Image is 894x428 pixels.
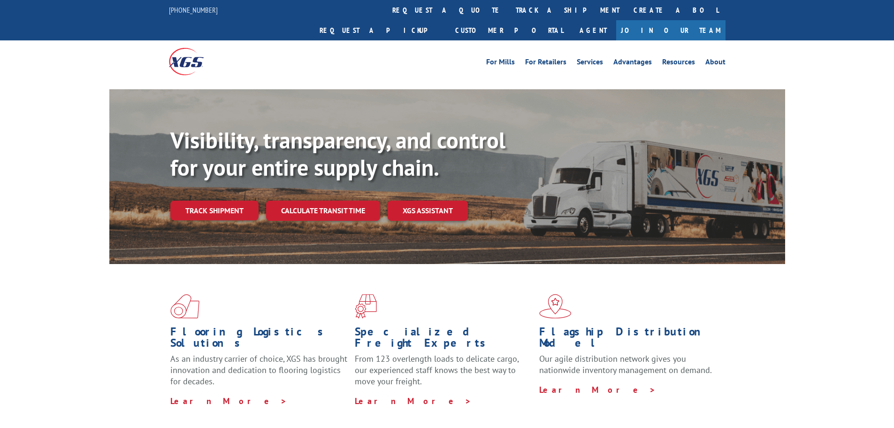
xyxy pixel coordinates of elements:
a: For Mills [486,58,515,69]
a: Track shipment [170,201,259,220]
p: From 123 overlength loads to delicate cargo, our experienced staff knows the best way to move you... [355,353,532,395]
a: Customer Portal [448,20,570,40]
a: Learn More > [170,396,287,406]
span: As an industry carrier of choice, XGS has brought innovation and dedication to flooring logistics... [170,353,347,387]
a: Agent [570,20,616,40]
a: [PHONE_NUMBER] [169,5,218,15]
span: Our agile distribution network gives you nationwide inventory management on demand. [539,353,712,375]
h1: Specialized Freight Experts [355,326,532,353]
a: Learn More > [355,396,472,406]
a: Resources [662,58,695,69]
img: xgs-icon-total-supply-chain-intelligence-red [170,294,199,319]
b: Visibility, transparency, and control for your entire supply chain. [170,125,505,182]
h1: Flagship Distribution Model [539,326,717,353]
a: Learn More > [539,384,656,395]
a: XGS ASSISTANT [388,201,468,221]
a: Services [577,58,603,69]
a: Advantages [613,58,652,69]
img: xgs-icon-flagship-distribution-model-red [539,294,572,319]
a: About [705,58,726,69]
a: Request a pickup [313,20,448,40]
a: For Retailers [525,58,566,69]
a: Join Our Team [616,20,726,40]
a: Calculate transit time [266,201,380,221]
h1: Flooring Logistics Solutions [170,326,348,353]
img: xgs-icon-focused-on-flooring-red [355,294,377,319]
